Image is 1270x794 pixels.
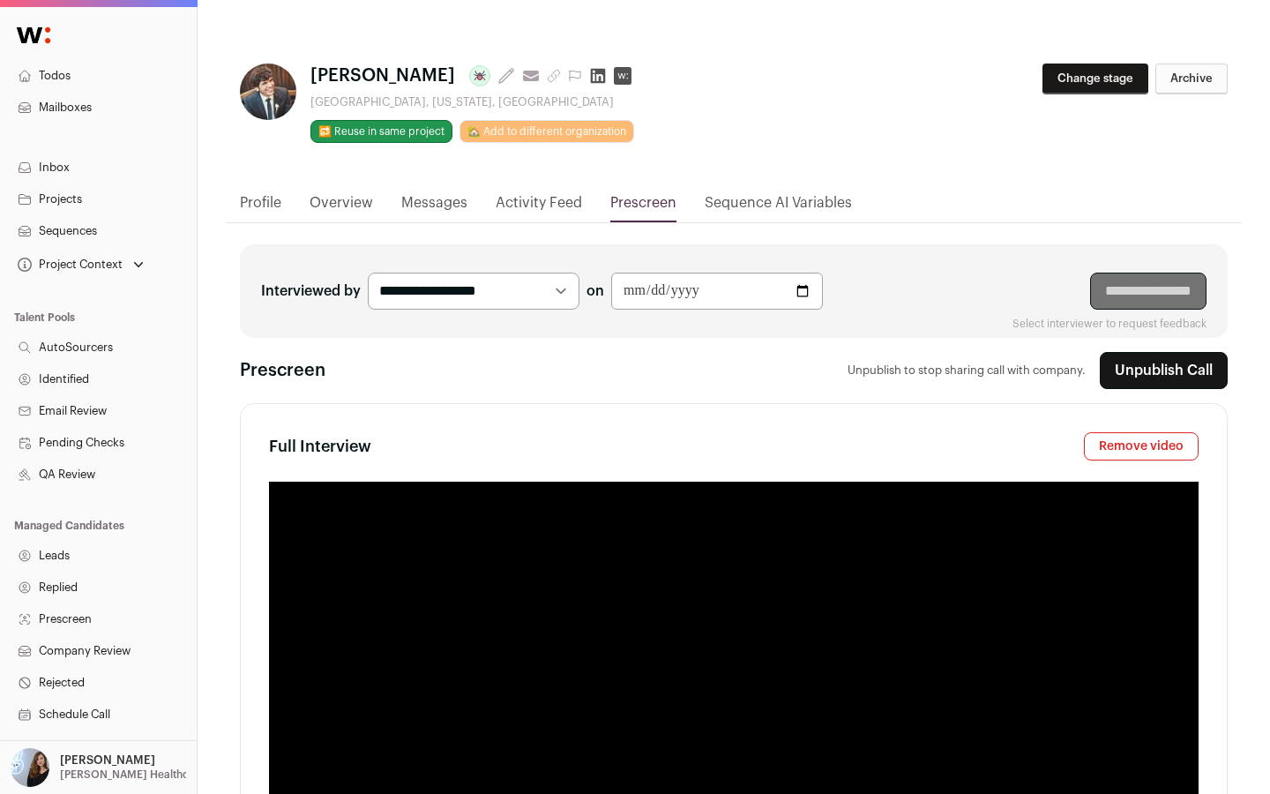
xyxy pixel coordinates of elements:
[269,434,371,459] h3: Full Interview
[7,18,60,53] img: Wellfound
[1012,317,1206,331] p: Select interviewer to request feedback
[14,252,147,277] button: Open dropdown
[848,363,1086,378] p: Unpublish to stop sharing call with company.
[1155,64,1228,94] button: Archive
[11,748,49,787] img: 2529878-medium_jpg
[1084,432,1199,461] button: Remove video
[240,358,325,383] h3: Prescreen
[496,192,582,222] a: Activity Feed
[240,192,281,222] a: Profile
[1042,64,1148,94] button: Change stage
[60,768,205,782] p: [PERSON_NAME] Healthcare
[310,120,452,143] button: 🔂 Reuse in same project
[610,192,676,222] a: Prescreen
[1100,352,1228,389] button: Unpublish Call
[261,281,361,302] p: Interviewed by
[459,120,634,143] a: 🏡 Add to different organization
[310,64,455,88] span: [PERSON_NAME]
[7,748,190,787] button: Open dropdown
[705,192,852,222] a: Sequence AI Variables
[401,192,467,222] a: Messages
[14,258,123,272] div: Project Context
[240,64,296,120] img: 881a78fe2eedae51ba44215b2fd13399e33074f57f09ed8f5f87a2082f781862
[586,281,604,302] p: on
[60,753,155,768] p: [PERSON_NAME]
[310,95,639,109] div: [GEOGRAPHIC_DATA], [US_STATE], [GEOGRAPHIC_DATA]
[310,192,373,222] a: Overview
